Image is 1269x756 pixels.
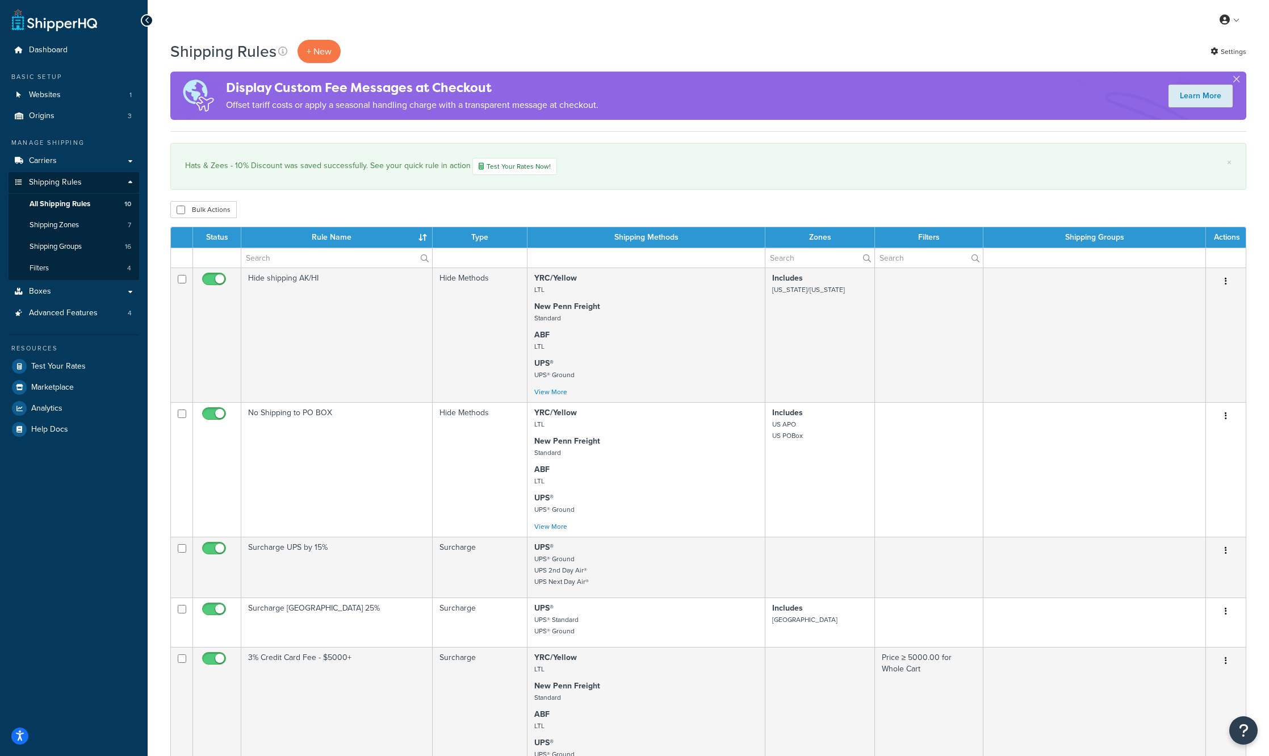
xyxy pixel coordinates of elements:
[31,425,68,435] span: Help Docs
[124,199,131,209] span: 10
[241,598,433,647] td: Surcharge [GEOGRAPHIC_DATA] 25%
[170,201,237,218] button: Bulk Actions
[433,227,527,248] th: Type
[31,404,62,413] span: Analytics
[29,178,82,187] span: Shipping Rules
[9,138,139,148] div: Manage Shipping
[241,268,433,402] td: Hide shipping AK/HI
[9,106,139,127] a: Origins 3
[9,194,139,215] li: All Shipping Rules
[765,248,874,268] input: Search
[29,90,61,100] span: Websites
[534,419,545,429] small: LTL
[125,242,131,252] span: 16
[772,419,803,441] small: US APO US POBox
[1227,158,1232,167] a: ×
[298,40,341,63] p: + New
[9,303,139,324] li: Advanced Features
[29,287,51,296] span: Boxes
[9,398,139,419] a: Analytics
[9,377,139,398] a: Marketplace
[127,264,131,273] span: 4
[9,258,139,279] li: Filters
[170,40,277,62] h1: Shipping Rules
[534,370,575,380] small: UPS® Ground
[9,419,139,440] a: Help Docs
[534,541,554,553] strong: UPS®
[772,407,803,419] strong: Includes
[534,435,600,447] strong: New Penn Freight
[472,158,557,175] a: Test Your Rates Now!
[534,407,577,419] strong: YRC/Yellow
[9,344,139,353] div: Resources
[1211,44,1246,60] a: Settings
[534,692,561,703] small: Standard
[241,227,433,248] th: Rule Name : activate to sort column ascending
[534,329,550,341] strong: ABF
[226,97,598,113] p: Offset tariff costs or apply a seasonal handling charge with a transparent message at checkout.
[129,90,132,100] span: 1
[1229,716,1258,745] button: Open Resource Center
[433,537,527,598] td: Surcharge
[534,680,600,692] strong: New Penn Freight
[875,248,983,268] input: Search
[9,281,139,302] a: Boxes
[534,357,554,369] strong: UPS®
[534,313,561,323] small: Standard
[9,40,139,61] a: Dashboard
[9,85,139,106] a: Websites 1
[534,272,577,284] strong: YRC/Yellow
[9,151,139,172] li: Carriers
[241,248,432,268] input: Search
[31,383,74,392] span: Marketplace
[534,615,579,636] small: UPS® Standard UPS® Ground
[534,300,600,312] strong: New Penn Freight
[534,492,554,504] strong: UPS®
[29,156,57,166] span: Carriers
[534,554,589,587] small: UPS® Ground UPS 2nd Day Air® UPS Next Day Air®
[9,258,139,279] a: Filters 4
[9,172,139,193] a: Shipping Rules
[30,242,82,252] span: Shipping Groups
[241,402,433,537] td: No Shipping to PO BOX
[433,402,527,537] td: Hide Methods
[9,72,139,82] div: Basic Setup
[534,737,554,749] strong: UPS®
[534,602,554,614] strong: UPS®
[9,236,139,257] a: Shipping Groups 16
[534,521,567,532] a: View More
[9,215,139,236] a: Shipping Zones 7
[433,598,527,647] td: Surcharge
[527,227,765,248] th: Shipping Methods
[765,227,874,248] th: Zones
[30,220,79,230] span: Shipping Zones
[29,111,55,121] span: Origins
[9,172,139,280] li: Shipping Rules
[128,220,131,230] span: 7
[30,264,49,273] span: Filters
[534,664,545,674] small: LTL
[772,285,845,295] small: [US_STATE]/[US_STATE]
[226,78,598,97] h4: Display Custom Fee Messages at Checkout
[772,272,803,284] strong: Includes
[128,308,132,318] span: 4
[9,215,139,236] li: Shipping Zones
[9,356,139,377] a: Test Your Rates
[875,227,983,248] th: Filters
[534,721,545,731] small: LTL
[983,227,1206,248] th: Shipping Groups
[534,504,575,515] small: UPS® Ground
[9,303,139,324] a: Advanced Features 4
[30,199,90,209] span: All Shipping Rules
[12,9,97,31] a: ShipperHQ Home
[772,615,837,625] small: [GEOGRAPHIC_DATA]
[534,463,550,475] strong: ABF
[170,72,226,120] img: duties-banner-06bc72dcb5fe05cb3f9472aba00be2ae8eb53ab6f0d8bb03d382ba314ac3c341.png
[534,651,577,663] strong: YRC/Yellow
